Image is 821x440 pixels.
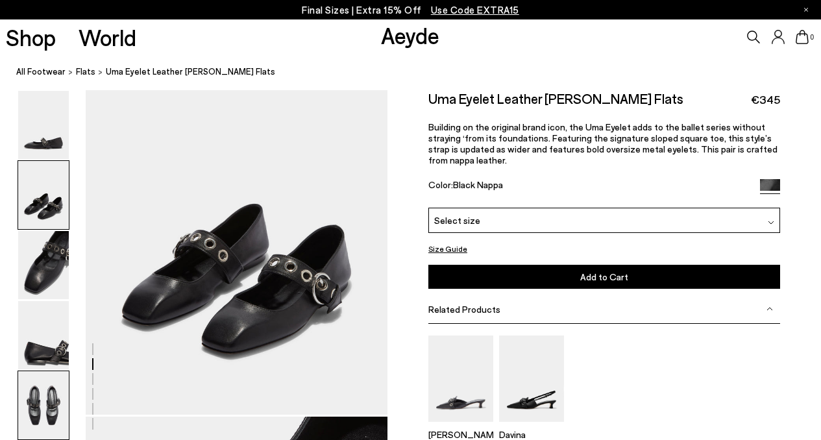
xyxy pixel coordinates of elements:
img: Danielle Eyelet Mules [428,335,493,421]
h2: Uma Eyelet Leather [PERSON_NAME] Flats [428,90,683,106]
p: Davina [499,429,564,440]
span: Related Products [428,303,500,314]
a: World [79,26,136,49]
a: Davina Eyelet Slingback Pumps Davina [499,413,564,440]
span: Black Nappa [453,179,503,190]
span: Navigate to /collections/ss25-final-sizes [431,4,519,16]
div: Color: [428,179,748,194]
a: Flats [76,65,95,79]
img: Uma Eyelet Leather Mary-Janes Flats - Image 2 [18,161,69,229]
span: 0 [809,34,815,41]
span: Add to Cart [580,271,628,282]
img: Davina Eyelet Slingback Pumps [499,335,564,421]
a: Shop [6,26,56,49]
span: Flats [76,66,95,77]
span: Uma Eyelet Leather [PERSON_NAME] Flats [106,65,275,79]
img: Uma Eyelet Leather Mary-Janes Flats - Image 4 [18,301,69,369]
span: €345 [751,92,780,108]
a: Aeyde [381,21,439,49]
a: All Footwear [16,65,66,79]
p: [PERSON_NAME] [428,429,493,440]
img: Uma Eyelet Leather Mary-Janes Flats - Image 5 [18,371,69,439]
p: Building on the original brand icon, the Uma Eyelet adds to the ballet series without straying ‘f... [428,121,780,165]
a: 0 [796,30,809,44]
img: svg%3E [766,306,773,312]
img: svg%3E [768,219,774,226]
p: Final Sizes | Extra 15% Off [302,2,519,18]
span: Select size [434,214,480,227]
button: Add to Cart [428,265,780,289]
button: Size Guide [428,241,467,257]
img: Uma Eyelet Leather Mary-Janes Flats - Image 3 [18,231,69,299]
a: Danielle Eyelet Mules [PERSON_NAME] [428,413,493,440]
nav: breadcrumb [16,55,821,90]
img: Uma Eyelet Leather Mary-Janes Flats - Image 1 [18,91,69,159]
